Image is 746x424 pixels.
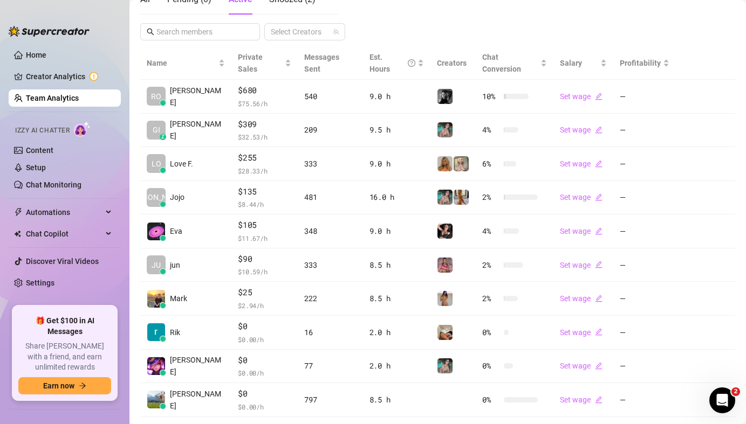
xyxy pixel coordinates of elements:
[26,225,102,242] span: Chat Copilot
[147,323,165,341] img: Rik
[613,282,676,316] td: —
[560,328,603,337] a: Set wageedit
[595,93,603,100] span: edit
[454,156,469,171] img: Ellie (VIP)
[26,204,102,221] span: Automations
[613,214,676,248] td: —
[437,358,453,373] img: MJaee (VIP)
[613,383,676,417] td: —
[151,91,161,102] span: RO
[170,118,225,142] span: [PERSON_NAME]
[482,360,499,372] span: 0 %
[18,341,111,373] span: Share [PERSON_NAME] with a friend, and earn unlimited rewards
[238,286,291,299] span: $25
[437,291,453,306] img: Georgia (VIP)
[238,320,291,333] span: $0
[238,199,291,210] span: $ 8.44 /h
[127,191,185,203] span: [PERSON_NAME]
[147,290,165,308] img: Mark
[437,89,453,104] img: Kennedy (VIP)
[170,225,182,237] span: Eva
[238,131,291,142] span: $ 32.53 /h
[437,190,453,205] img: MJaee (VIP)
[709,387,735,413] iframe: Intercom live chat
[238,387,291,400] span: $0
[238,219,291,232] span: $105
[613,80,676,114] td: —
[613,181,676,215] td: —
[238,165,291,176] span: $ 28.33 /h
[170,259,180,271] span: jun
[369,225,425,237] div: 9.0 h
[304,293,356,304] div: 222
[170,85,225,108] span: [PERSON_NAME]
[9,26,90,37] img: logo-BBDzfeDw.svg
[26,163,46,172] a: Setup
[238,401,291,412] span: $ 0.00 /h
[482,225,499,237] span: 4 %
[560,59,582,67] span: Salary
[140,47,231,80] th: Name
[74,121,91,137] img: AI Chatter
[369,394,425,406] div: 8.5 h
[613,114,676,148] td: —
[147,223,165,240] img: Eva
[304,326,356,338] div: 16
[369,124,425,136] div: 9.5 h
[613,350,676,384] td: —
[595,261,603,268] span: edit
[147,357,165,375] img: Billie
[595,396,603,404] span: edit
[26,94,79,102] a: Team Analytics
[238,266,291,277] span: $ 10.59 /h
[560,294,603,303] a: Set wageedit
[238,300,291,311] span: $ 2.94 /h
[408,51,415,75] span: question-circle
[454,190,469,205] img: Celine (VIP)
[613,147,676,181] td: —
[560,362,603,370] a: Set wageedit
[482,293,499,304] span: 2 %
[595,328,603,336] span: edit
[18,377,111,394] button: Earn nowarrow-right
[170,191,184,203] span: Jojo
[560,92,603,101] a: Set wageedit
[26,51,46,59] a: Home
[560,261,603,269] a: Set wageedit
[482,124,499,136] span: 4 %
[152,259,161,271] span: JU
[238,53,263,73] span: Private Sales
[170,293,187,304] span: Mark
[595,160,603,168] span: edit
[14,230,21,238] img: Chat Copilot
[369,51,416,75] div: Est. Hours
[304,158,356,170] div: 333
[369,191,425,203] div: 16.0 h
[170,354,225,378] span: [PERSON_NAME]
[560,126,603,134] a: Set wageedit
[153,124,160,136] span: GI
[304,91,356,102] div: 540
[238,233,291,244] span: $ 11.67 /h
[147,28,154,36] span: search
[170,158,193,170] span: Love F.
[238,354,291,367] span: $0
[369,91,425,102] div: 9.0 h
[304,259,356,271] div: 333
[437,258,453,273] img: Tabby (VIP)
[238,334,291,345] span: $ 0.00 /h
[482,259,499,271] span: 2 %
[238,118,291,131] span: $309
[369,326,425,338] div: 2.0 h
[14,208,23,217] span: thunderbolt
[595,126,603,134] span: edit
[147,57,216,69] span: Name
[560,395,603,404] a: Set wageedit
[437,325,453,340] img: Chloe (VIP)
[595,227,603,235] span: edit
[147,391,165,408] img: Anjely Luna
[595,362,603,370] span: edit
[238,98,291,109] span: $ 75.56 /h
[437,224,453,239] img: Jaileen (VIP)
[482,326,499,338] span: 0 %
